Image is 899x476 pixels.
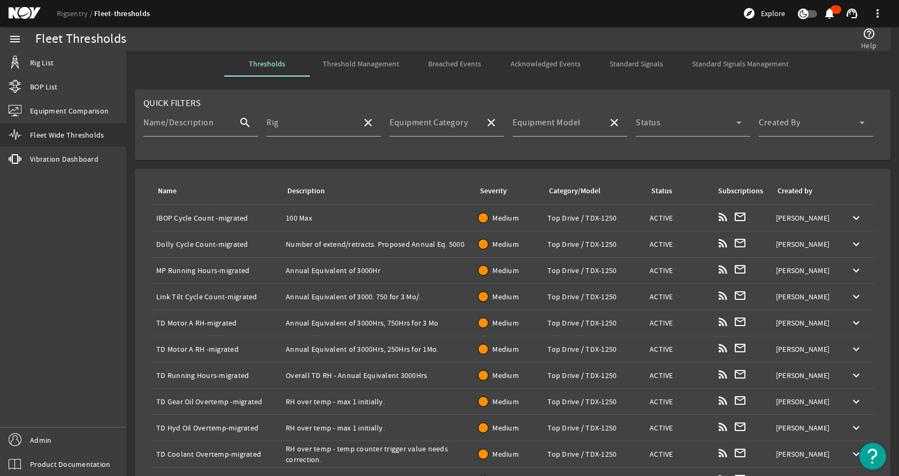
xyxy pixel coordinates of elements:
[547,213,641,223] div: Top Drive / TDX-1250
[717,447,729,459] mat-icon: rss_feed
[734,210,746,223] mat-icon: mail_outline
[610,60,663,67] span: Standard Signals
[823,7,836,20] mat-icon: notifications
[390,117,468,128] mat-label: Equipment Category
[286,396,470,407] div: RH over temp - max 1 initially.
[492,213,519,223] span: Medium
[636,117,660,128] mat-label: Status
[850,238,863,251] mat-icon: keyboard_arrow_down
[30,81,57,92] span: BOP List
[156,213,277,223] div: IBOP Cycle Count -migrated
[734,368,746,381] mat-icon: mail_outline
[850,421,863,434] mat-icon: keyboard_arrow_down
[734,447,746,459] mat-icon: mail_outline
[156,449,277,459] div: TD Coolant Overtemp-migrated
[492,423,519,433] span: Medium
[323,60,399,67] span: Threshold Management
[776,370,835,381] div: [PERSON_NAME]
[650,265,708,276] div: ACTIVE
[743,7,756,20] mat-icon: explore
[692,60,789,67] span: Standard Signals Management
[776,396,835,407] div: [PERSON_NAME]
[651,185,672,197] div: Status
[286,370,470,381] div: Overall TD RH - Annual Equivalent 3000Hrs
[650,239,708,250] div: ACTIVE
[717,289,729,302] mat-icon: rss_feed
[30,435,51,445] span: Admin
[286,422,470,433] div: RH over temp - max 1 initially.
[776,265,835,276] div: [PERSON_NAME]
[850,395,863,408] mat-icon: keyboard_arrow_down
[547,370,641,381] div: Top Drive / TDX-1250
[287,185,325,197] div: Description
[859,443,886,470] button: Open Resource Center
[650,422,708,433] div: ACTIVE
[485,116,498,129] mat-icon: close
[734,263,746,276] mat-icon: mail_outline
[266,117,279,128] mat-label: Rig
[776,318,835,328] div: [PERSON_NAME]
[734,315,746,328] mat-icon: mail_outline
[492,371,519,380] span: Medium
[650,213,708,223] div: ACTIVE
[650,449,708,459] div: ACTIVE
[156,265,277,276] div: MP Running Hours-migrated
[547,449,641,459] div: Top Drive / TDX-1250
[861,40,877,51] span: Help
[428,60,481,67] span: Breached Events
[717,394,729,407] mat-icon: rss_feed
[776,291,835,302] div: [PERSON_NAME]
[778,185,812,197] div: Created by
[9,153,21,165] mat-icon: vibration
[492,449,519,459] span: Medium
[156,422,277,433] div: TD Hyd Oil Overtemp-migrated
[776,422,835,433] div: [PERSON_NAME]
[57,9,94,18] a: Rigsentry
[156,370,277,381] div: TD Running Hours-migrated
[850,211,863,224] mat-icon: keyboard_arrow_down
[30,459,110,470] span: Product Documentation
[608,116,621,129] mat-icon: close
[94,9,150,19] a: Fleet-thresholds
[156,318,277,328] div: TD Motor A RH-migrated
[850,264,863,277] mat-icon: keyboard_arrow_down
[143,97,201,109] span: Quick Filters
[734,237,746,250] mat-icon: mail_outline
[650,370,708,381] div: ACTIVE
[492,397,519,406] span: Medium
[650,318,708,328] div: ACTIVE
[492,239,519,249] span: Medium
[650,396,708,407] div: ACTIVE
[850,448,863,460] mat-icon: keyboard_arrow_down
[30,154,98,164] span: Vibration Dashboard
[547,344,641,354] div: Top Drive / TDX-1250
[492,318,519,328] span: Medium
[776,213,835,223] div: [PERSON_NAME]
[549,185,600,197] div: Category/Model
[734,289,746,302] mat-icon: mail_outline
[156,396,277,407] div: TD Gear Oil Overtemp -migrated
[286,239,470,250] div: Number of extend/retracts. Proposed Annual Eq. 5000
[156,239,277,250] div: Dolly Cycle Count-migrated
[865,1,890,26] button: more_vert
[845,7,858,20] mat-icon: support_agent
[492,266,519,275] span: Medium
[286,443,470,465] div: RH over temp - temp counter trigger value needs correction.
[717,420,729,433] mat-icon: rss_feed
[492,292,519,301] span: Medium
[30,105,109,116] span: Equipment Comparison
[850,316,863,329] mat-icon: keyboard_arrow_down
[30,130,104,140] span: Fleet Wide Thresholds
[547,265,641,276] div: Top Drive / TDX-1250
[492,344,519,354] span: Medium
[776,344,835,354] div: [PERSON_NAME]
[717,342,729,354] mat-icon: rss_feed
[547,291,641,302] div: Top Drive / TDX-1250
[776,239,835,250] div: [PERSON_NAME]
[718,185,763,197] div: Subscriptions
[547,422,641,433] div: Top Drive / TDX-1250
[158,185,177,197] div: Name
[286,213,470,223] div: 100 Max
[738,5,789,22] button: Explore
[717,315,729,328] mat-icon: rss_feed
